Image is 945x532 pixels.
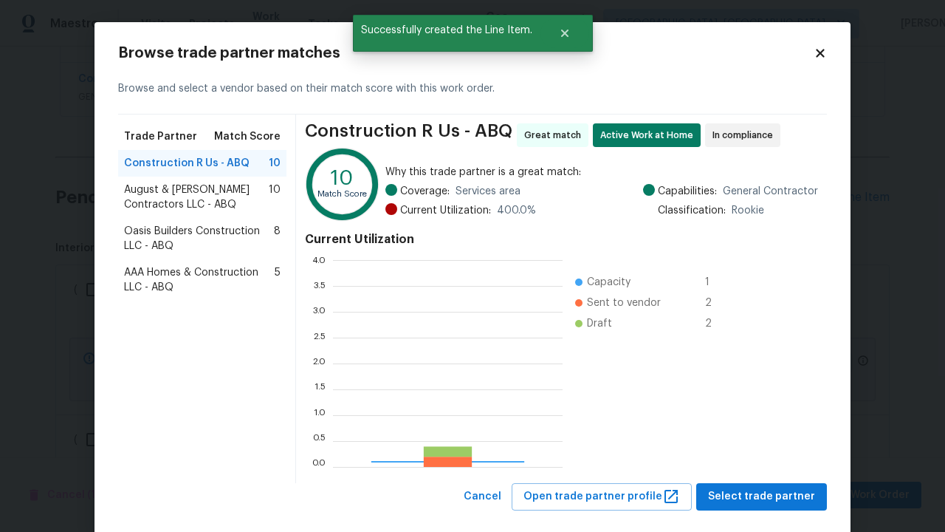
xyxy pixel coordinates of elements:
button: Open trade partner profile [512,483,692,511]
button: Cancel [458,483,507,511]
text: 3.0 [312,307,326,316]
span: Select trade partner [708,488,815,506]
span: Open trade partner profile [523,488,680,506]
span: Sent to vendor [587,296,661,310]
span: Construction R Us - ABQ [305,123,512,147]
span: Successfully created the Line Item. [353,15,540,46]
span: 10 [269,156,281,171]
span: Draft [587,316,612,331]
span: Rookie [732,203,764,218]
span: 1 [705,275,729,290]
text: Match Score [317,190,367,198]
span: Services area [456,184,520,199]
span: Match Score [214,129,281,144]
span: Cancel [464,488,501,506]
text: 2.0 [312,359,326,368]
span: General Contractor [723,184,818,199]
text: 2.5 [313,333,326,342]
span: 10 [269,183,281,212]
text: 3.5 [313,282,326,290]
span: AAA Homes & Construction LLC - ABQ [124,265,275,295]
span: Construction R Us - ABQ [124,156,250,171]
span: 2 [705,296,729,310]
span: 8 [274,224,281,253]
span: Coverage: [400,184,450,199]
span: Current Utilization: [400,203,491,218]
span: Why this trade partner is a great match: [385,165,818,180]
span: 400.0 % [497,203,536,218]
span: Trade Partner [124,129,197,144]
h4: Current Utilization [305,232,818,247]
text: 0.0 [312,463,326,471]
span: Great match [524,128,587,143]
button: Close [540,18,589,48]
span: 5 [275,265,281,295]
span: Capacity [587,275,630,290]
text: 1.0 [314,411,326,420]
text: 4.0 [312,256,326,265]
span: Oasis Builders Construction LLC - ABQ [124,224,274,253]
text: 0.5 [312,437,326,446]
span: Active Work at Home [600,128,699,143]
text: 10 [331,168,354,188]
span: 2 [705,316,729,331]
div: Browse and select a vendor based on their match score with this work order. [118,64,827,115]
h2: Browse trade partner matches [118,46,814,61]
span: Capabilities: [658,184,717,199]
span: Classification: [658,203,726,218]
span: August & [PERSON_NAME] Contractors LLC - ABQ [124,183,269,212]
span: In compliance [712,128,779,143]
button: Select trade partner [696,483,827,511]
text: 1.5 [315,385,326,394]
